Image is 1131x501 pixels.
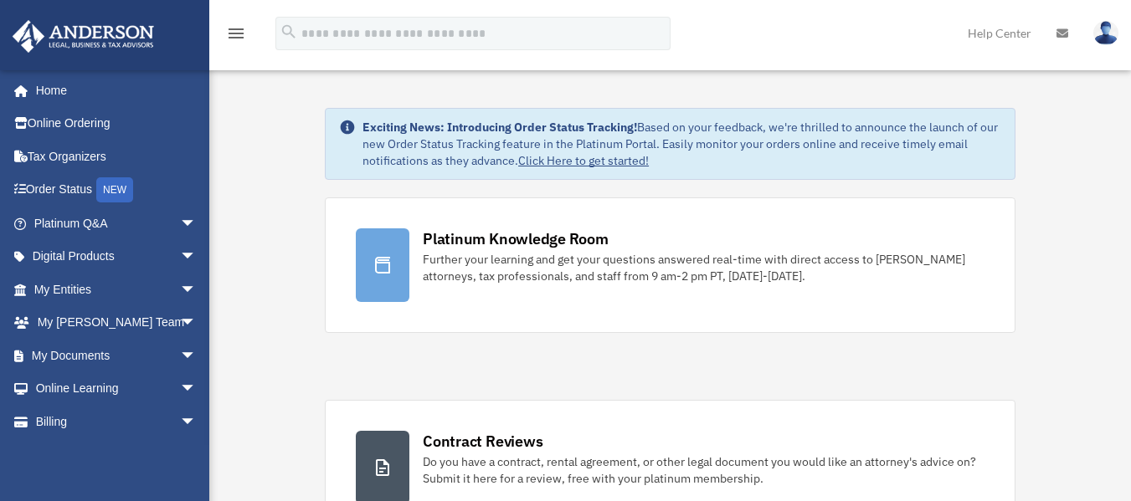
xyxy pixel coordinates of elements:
[180,339,213,373] span: arrow_drop_down
[96,177,133,202] div: NEW
[12,405,222,438] a: Billingarrow_drop_down
[362,120,637,135] strong: Exciting News: Introducing Order Status Tracking!
[180,372,213,406] span: arrow_drop_down
[180,306,213,340] span: arrow_drop_down
[180,240,213,274] span: arrow_drop_down
[180,207,213,241] span: arrow_drop_down
[280,23,298,41] i: search
[8,20,159,53] img: Anderson Advisors Platinum Portal
[1093,21,1118,45] img: User Pic
[180,273,213,307] span: arrow_drop_down
[12,207,222,240] a: Platinum Q&Aarrow_drop_down
[12,107,222,141] a: Online Ordering
[12,240,222,274] a: Digital Productsarrow_drop_down
[518,153,649,168] a: Click Here to get started!
[423,228,609,249] div: Platinum Knowledge Room
[12,273,222,306] a: My Entitiesarrow_drop_down
[12,339,222,372] a: My Documentsarrow_drop_down
[12,74,213,107] a: Home
[12,173,222,207] a: Order StatusNEW
[12,438,222,472] a: Events Calendar
[12,372,222,406] a: Online Learningarrow_drop_down
[226,29,246,43] a: menu
[362,119,1001,169] div: Based on your feedback, we're thrilled to announce the launch of our new Order Status Tracking fe...
[423,251,984,284] div: Further your learning and get your questions answered real-time with direct access to [PERSON_NAM...
[180,405,213,439] span: arrow_drop_down
[12,306,222,340] a: My [PERSON_NAME] Teamarrow_drop_down
[423,431,542,452] div: Contract Reviews
[423,453,984,487] div: Do you have a contract, rental agreement, or other legal document you would like an attorney's ad...
[325,197,1015,333] a: Platinum Knowledge Room Further your learning and get your questions answered real-time with dire...
[12,140,222,173] a: Tax Organizers
[226,23,246,43] i: menu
